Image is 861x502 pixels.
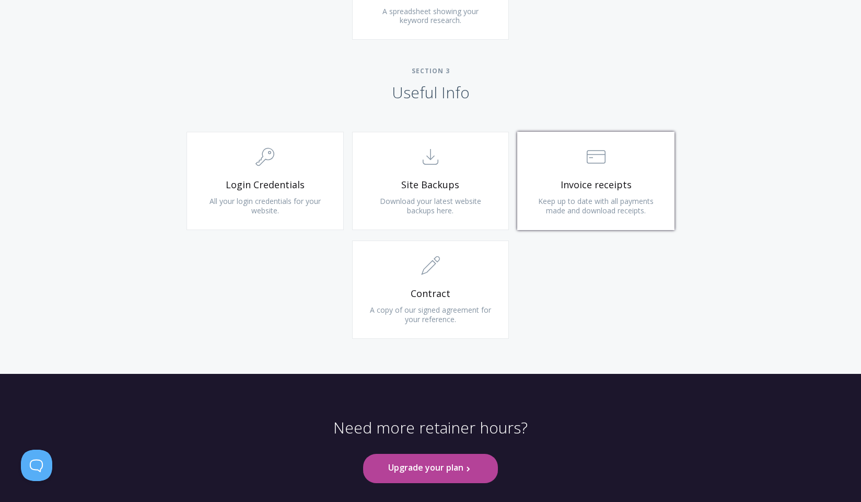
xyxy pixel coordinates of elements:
[380,196,481,215] span: Download your latest website backups here.
[21,450,52,481] iframe: Toggle Customer Support
[333,418,528,454] p: Need more retainer hours?
[187,132,344,230] a: Login Credentials All your login credentials for your website.
[533,179,658,191] span: Invoice receipts
[517,132,674,230] a: Invoice receipts Keep up to date with all payments made and download receipts.
[203,179,328,191] span: Login Credentials
[368,288,493,300] span: Contract
[382,6,479,26] span: A spreadsheet showing your keyword research.
[370,305,491,324] span: A copy of our signed agreement for your reference.
[352,241,509,339] a: Contract A copy of our signed agreement for your reference.
[368,179,493,191] span: Site Backups
[363,454,498,483] a: Upgrade your plan
[538,196,654,215] span: Keep up to date with all payments made and download receipts.
[352,132,509,230] a: Site Backups Download your latest website backups here.
[210,196,321,215] span: All your login credentials for your website.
